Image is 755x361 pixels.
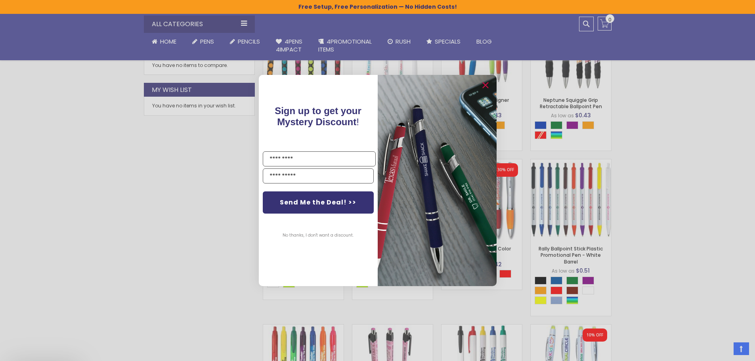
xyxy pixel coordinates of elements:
button: Close dialog [479,79,492,92]
button: No thanks, I don't want a discount. [279,225,357,245]
span: ! [275,105,361,127]
button: Send Me the Deal! >> [263,191,374,214]
input: YOUR EMAIL [263,168,374,183]
span: Sign up to get your Mystery Discount [275,105,361,127]
img: 081b18bf-2f98-4675-a917-09431eb06994.jpeg [378,75,497,286]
